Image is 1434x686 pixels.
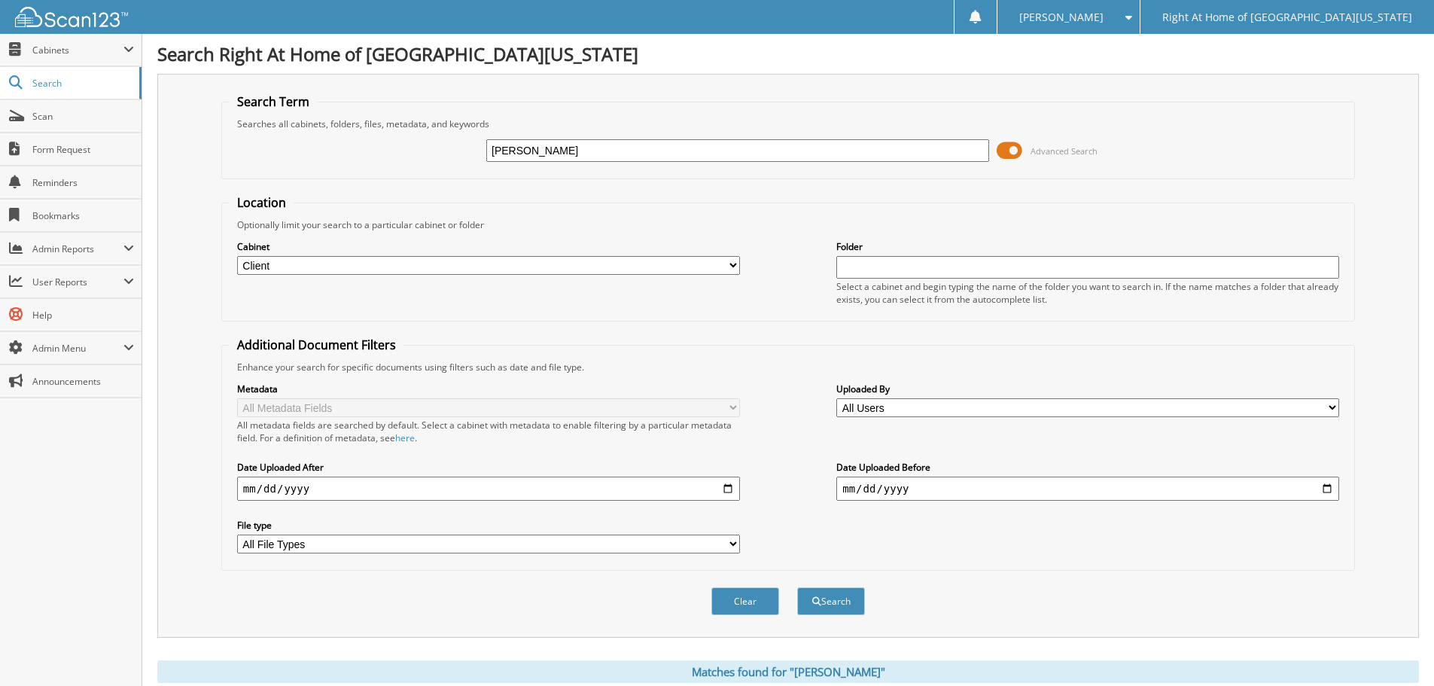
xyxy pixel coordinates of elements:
label: Cabinet [237,240,740,253]
button: Clear [711,587,779,615]
span: Help [32,309,134,322]
div: Matches found for "[PERSON_NAME]" [157,660,1419,683]
span: Bookmarks [32,209,134,222]
span: Form Request [32,143,134,156]
h1: Search Right At Home of [GEOGRAPHIC_DATA][US_STATE] [157,41,1419,66]
div: Enhance your search for specific documents using filters such as date and file type. [230,361,1347,373]
span: User Reports [32,276,123,288]
label: Metadata [237,383,740,395]
span: Search [32,77,132,90]
span: Reminders [32,176,134,189]
legend: Location [230,194,294,211]
label: Folder [836,240,1339,253]
div: All metadata fields are searched by default. Select a cabinet with metadata to enable filtering b... [237,419,740,444]
label: Date Uploaded After [237,461,740,474]
div: Select a cabinet and begin typing the name of the folder you want to search in. If the name match... [836,280,1339,306]
span: [PERSON_NAME] [1019,13,1104,22]
img: scan123-logo-white.svg [15,7,128,27]
legend: Additional Document Filters [230,337,403,353]
label: File type [237,519,740,532]
label: Date Uploaded Before [836,461,1339,474]
span: Admin Menu [32,342,123,355]
a: here [395,431,415,444]
span: Announcements [32,375,134,388]
input: end [836,477,1339,501]
div: Optionally limit your search to a particular cabinet or folder [230,218,1347,231]
input: start [237,477,740,501]
span: Right At Home of [GEOGRAPHIC_DATA][US_STATE] [1162,13,1412,22]
legend: Search Term [230,93,317,110]
label: Uploaded By [836,383,1339,395]
span: Cabinets [32,44,123,56]
div: Searches all cabinets, folders, files, metadata, and keywords [230,117,1347,130]
button: Search [797,587,865,615]
span: Advanced Search [1031,145,1098,157]
span: Scan [32,110,134,123]
span: Admin Reports [32,242,123,255]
